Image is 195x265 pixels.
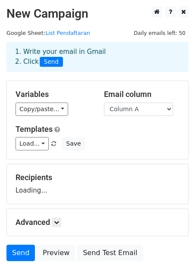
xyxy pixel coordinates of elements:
[6,6,189,21] h2: New Campaign
[16,90,91,99] h5: Variables
[9,47,186,67] div: 1. Write your email in Gmail 2. Click
[131,30,189,36] a: Daily emails left: 50
[16,137,49,150] a: Load...
[16,173,179,195] div: Loading...
[62,137,85,150] button: Save
[16,218,179,227] h5: Advanced
[37,245,75,261] a: Preview
[16,103,68,116] a: Copy/paste...
[131,28,189,38] span: Daily emails left: 50
[6,30,90,36] small: Google Sheet:
[104,90,179,99] h5: Email column
[77,245,143,261] a: Send Test Email
[40,57,63,67] span: Send
[45,30,90,36] a: List Pendaftaran
[6,245,35,261] a: Send
[16,173,179,182] h5: Recipients
[16,125,53,134] a: Templates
